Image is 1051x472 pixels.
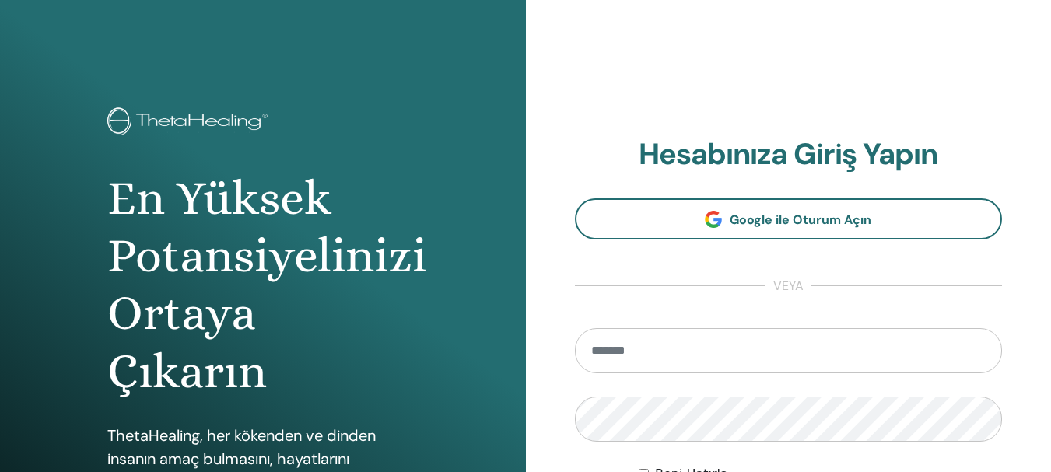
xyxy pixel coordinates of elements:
[575,198,1003,239] a: Google ile Oturum Açın
[639,135,937,173] font: Hesabınıza Giriş Yapın
[730,212,871,228] font: Google ile Oturum Açın
[107,170,426,399] font: En Yüksek Potansiyelinizi Ortaya Çıkarın
[773,278,804,294] font: veya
